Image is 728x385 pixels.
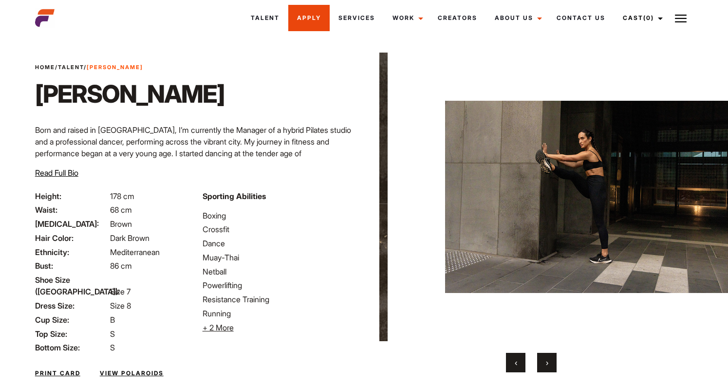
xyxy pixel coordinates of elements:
[242,5,288,31] a: Talent
[203,191,266,201] strong: Sporting Abilities
[203,238,358,249] li: Dance
[35,342,108,353] span: Bottom Size:
[87,64,143,71] strong: [PERSON_NAME]
[35,260,108,272] span: Bust:
[643,14,654,21] span: (0)
[110,287,131,296] span: Size 7
[675,13,687,24] img: Burger icon
[35,274,108,297] span: Shoe Size ([GEOGRAPHIC_DATA]):
[429,5,486,31] a: Creators
[330,5,384,31] a: Services
[384,5,429,31] a: Work
[110,343,115,352] span: S
[35,300,108,312] span: Dress Size:
[35,232,108,244] span: Hair Color:
[58,64,84,71] a: Talent
[110,261,132,271] span: 86 cm
[614,5,669,31] a: Cast(0)
[35,314,108,326] span: Cup Size:
[546,358,548,367] span: Next
[35,63,143,72] span: / /
[35,79,224,109] h1: [PERSON_NAME]
[35,369,80,378] a: Print Card
[110,233,149,243] span: Dark Brown
[35,124,358,171] p: Born and raised in [GEOGRAPHIC_DATA], I’m currently the Manager of a hybrid Pilates studio and a ...
[203,293,358,305] li: Resistance Training
[35,246,108,258] span: Ethnicity:
[110,219,132,229] span: Brown
[486,5,548,31] a: About Us
[203,308,358,319] li: Running
[35,328,108,340] span: Top Size:
[110,205,132,215] span: 68 cm
[110,191,134,201] span: 178 cm
[203,266,358,277] li: Netball
[203,252,358,263] li: Muay-Thai
[203,223,358,235] li: Crossfit
[110,315,115,325] span: B
[515,358,517,367] span: Previous
[203,210,358,221] li: Boxing
[288,5,330,31] a: Apply
[35,190,108,202] span: Height:
[35,204,108,216] span: Waist:
[35,218,108,230] span: [MEDICAL_DATA]:
[110,301,131,311] span: Size 8
[35,64,55,71] a: Home
[548,5,614,31] a: Contact Us
[35,168,78,178] span: Read Full Bio
[203,323,234,332] span: + 2 More
[100,369,164,378] a: View Polaroids
[35,8,55,28] img: cropped-aefm-brand-fav-22-square.png
[110,247,160,257] span: Mediterranean
[110,329,115,339] span: S
[203,279,358,291] li: Powerlifting
[35,167,78,179] button: Read Full Bio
